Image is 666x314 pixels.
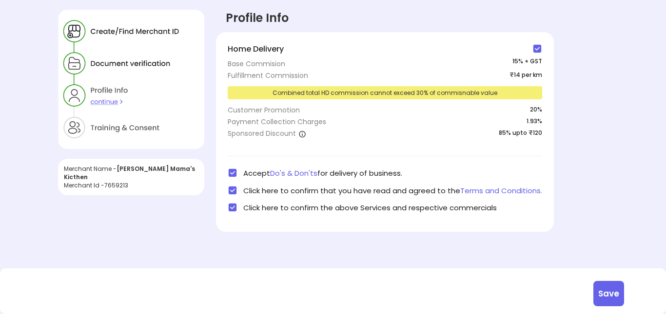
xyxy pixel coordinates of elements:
[228,105,300,115] div: Customer Promotion
[228,168,237,178] img: check
[228,203,237,212] img: check
[460,185,542,196] span: Terms and Conditions.
[228,71,308,80] div: Fulfillment Commission
[530,105,542,115] span: 20 %
[527,117,542,129] span: 1.93%
[228,44,284,55] span: Home Delivery
[512,57,542,69] span: 15 % + GST
[228,129,306,138] div: Sponsored Discount
[226,10,289,26] div: Profile Info
[499,129,542,140] span: 85% upto ₹120
[298,130,306,138] img: a1isth1TvIaw5-r4PTQNnx6qH7hW1RKYA7fi6THaHSkdiamaZazZcPW6JbVsfR8_gv9BzWgcW1PiHueWjVd6jXxw-cSlbelae...
[228,86,542,99] div: Combined total HD commission cannot exceed 30% of commisnable value
[593,281,624,306] button: Save
[64,165,198,181] div: Merchant Name -
[58,10,204,149] img: F5v65113e-42FXtpxsBMtONnwPG1_EaX-3wHePbWFkH8JRD8Sk0-DMAp0gQ6XK2l_kZvoHW-KXPRMcbAFtHSN823wLCE1trtG...
[228,117,326,127] div: Payment Collection Charges
[270,168,317,178] span: Do's & Don'ts
[64,181,198,189] div: Merchant Id - 7659213
[243,185,542,196] span: Click here to confirm that you have read and agreed to the
[243,168,402,178] span: Accept for delivery of business.
[509,71,542,80] span: ₹14 per km
[228,185,237,195] img: check
[243,203,497,213] span: Click here to confirm the above Services and respective commercials
[64,165,195,181] span: [PERSON_NAME] Mama's Kicthen
[228,59,285,69] div: Base Commision
[532,44,542,54] img: check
